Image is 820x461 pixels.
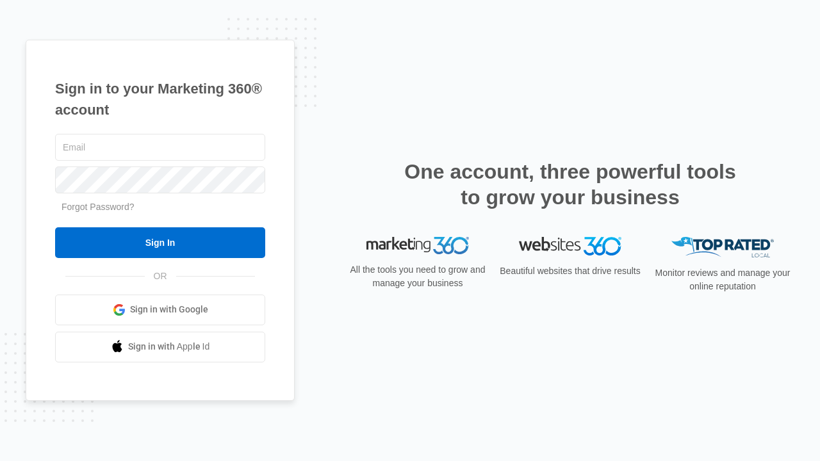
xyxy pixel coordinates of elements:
[145,270,176,283] span: OR
[519,237,621,255] img: Websites 360
[130,303,208,316] span: Sign in with Google
[498,264,642,278] p: Beautiful websites that drive results
[346,263,489,290] p: All the tools you need to grow and manage your business
[671,237,774,258] img: Top Rated Local
[366,237,469,255] img: Marketing 360
[55,332,265,362] a: Sign in with Apple Id
[55,295,265,325] a: Sign in with Google
[55,227,265,258] input: Sign In
[55,134,265,161] input: Email
[55,78,265,120] h1: Sign in to your Marketing 360® account
[651,266,794,293] p: Monitor reviews and manage your online reputation
[61,202,135,212] a: Forgot Password?
[400,159,740,210] h2: One account, three powerful tools to grow your business
[128,340,210,353] span: Sign in with Apple Id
